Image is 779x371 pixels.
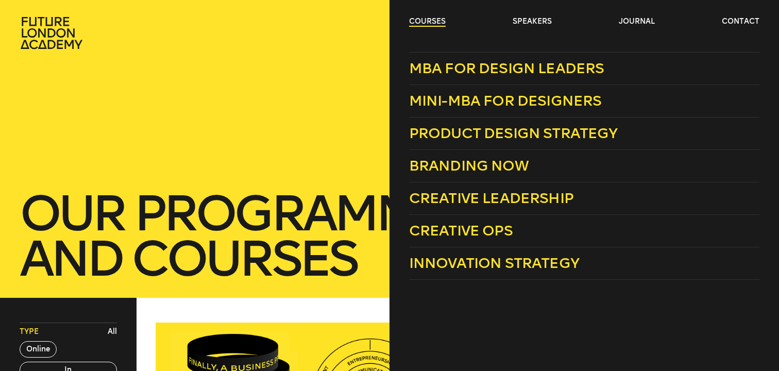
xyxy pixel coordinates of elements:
span: Innovation Strategy [409,255,579,272]
a: Creative Leadership [409,182,759,215]
span: Branding Now [409,157,529,174]
a: Mini-MBA for Designers [409,85,759,117]
a: speakers [513,16,552,27]
span: Mini-MBA for Designers [409,92,602,109]
span: Product Design Strategy [409,125,618,142]
span: MBA for Design Leaders [409,60,604,77]
span: Creative Ops [409,222,513,239]
a: Branding Now [409,150,759,182]
a: MBA for Design Leaders [409,52,759,85]
a: Product Design Strategy [409,117,759,150]
a: Creative Ops [409,215,759,247]
span: Creative Leadership [409,190,573,207]
a: journal [619,16,655,27]
a: contact [722,16,759,27]
a: Innovation Strategy [409,247,759,280]
a: courses [409,16,446,27]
